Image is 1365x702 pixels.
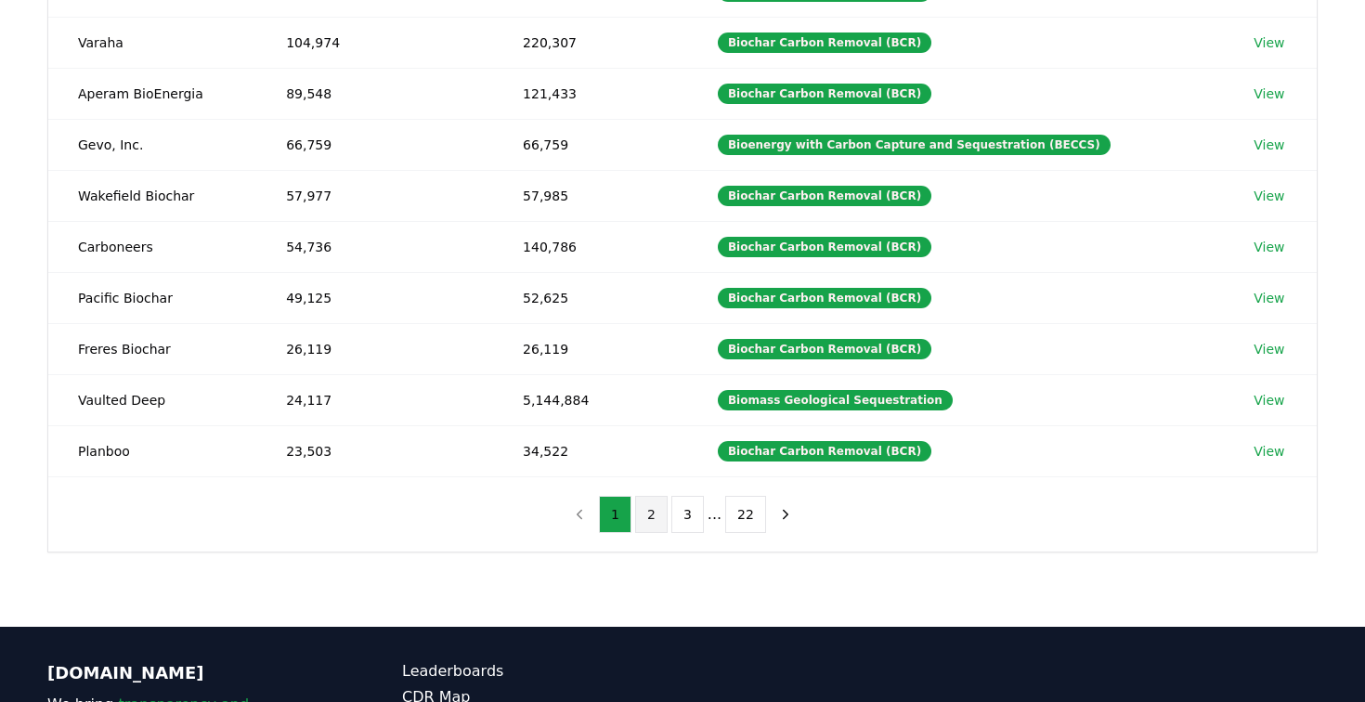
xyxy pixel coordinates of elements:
button: 3 [671,496,704,533]
td: 66,759 [493,119,688,170]
div: Bioenergy with Carbon Capture and Sequestration (BECCS) [718,135,1111,155]
td: 23,503 [256,425,493,476]
button: 1 [599,496,631,533]
button: 2 [635,496,668,533]
td: 54,736 [256,221,493,272]
td: 24,117 [256,374,493,425]
div: Biochar Carbon Removal (BCR) [718,237,931,257]
td: 57,985 [493,170,688,221]
td: Vaulted Deep [48,374,256,425]
div: Biochar Carbon Removal (BCR) [718,84,931,104]
a: View [1254,33,1284,52]
td: 26,119 [256,323,493,374]
td: 140,786 [493,221,688,272]
td: 34,522 [493,425,688,476]
td: Wakefield Biochar [48,170,256,221]
a: Leaderboards [402,660,682,682]
a: View [1254,340,1284,358]
td: 52,625 [493,272,688,323]
td: Pacific Biochar [48,272,256,323]
td: 220,307 [493,17,688,68]
td: 104,974 [256,17,493,68]
button: 22 [725,496,766,533]
td: 5,144,884 [493,374,688,425]
td: Carboneers [48,221,256,272]
a: View [1254,289,1284,307]
div: Biochar Carbon Removal (BCR) [718,186,931,206]
a: View [1254,391,1284,409]
a: View [1254,187,1284,205]
div: Biomass Geological Sequestration [718,390,953,410]
td: 121,433 [493,68,688,119]
a: View [1254,136,1284,154]
a: View [1254,442,1284,461]
td: Gevo, Inc. [48,119,256,170]
td: Planboo [48,425,256,476]
div: Biochar Carbon Removal (BCR) [718,441,931,461]
td: 49,125 [256,272,493,323]
div: Biochar Carbon Removal (BCR) [718,288,931,308]
td: Freres Biochar [48,323,256,374]
td: 66,759 [256,119,493,170]
button: next page [770,496,801,533]
td: 26,119 [493,323,688,374]
td: 89,548 [256,68,493,119]
a: View [1254,238,1284,256]
td: Varaha [48,17,256,68]
div: Biochar Carbon Removal (BCR) [718,32,931,53]
a: View [1254,84,1284,103]
div: Biochar Carbon Removal (BCR) [718,339,931,359]
p: [DOMAIN_NAME] [47,660,328,686]
td: Aperam BioEnergia [48,68,256,119]
td: 57,977 [256,170,493,221]
li: ... [708,503,721,526]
